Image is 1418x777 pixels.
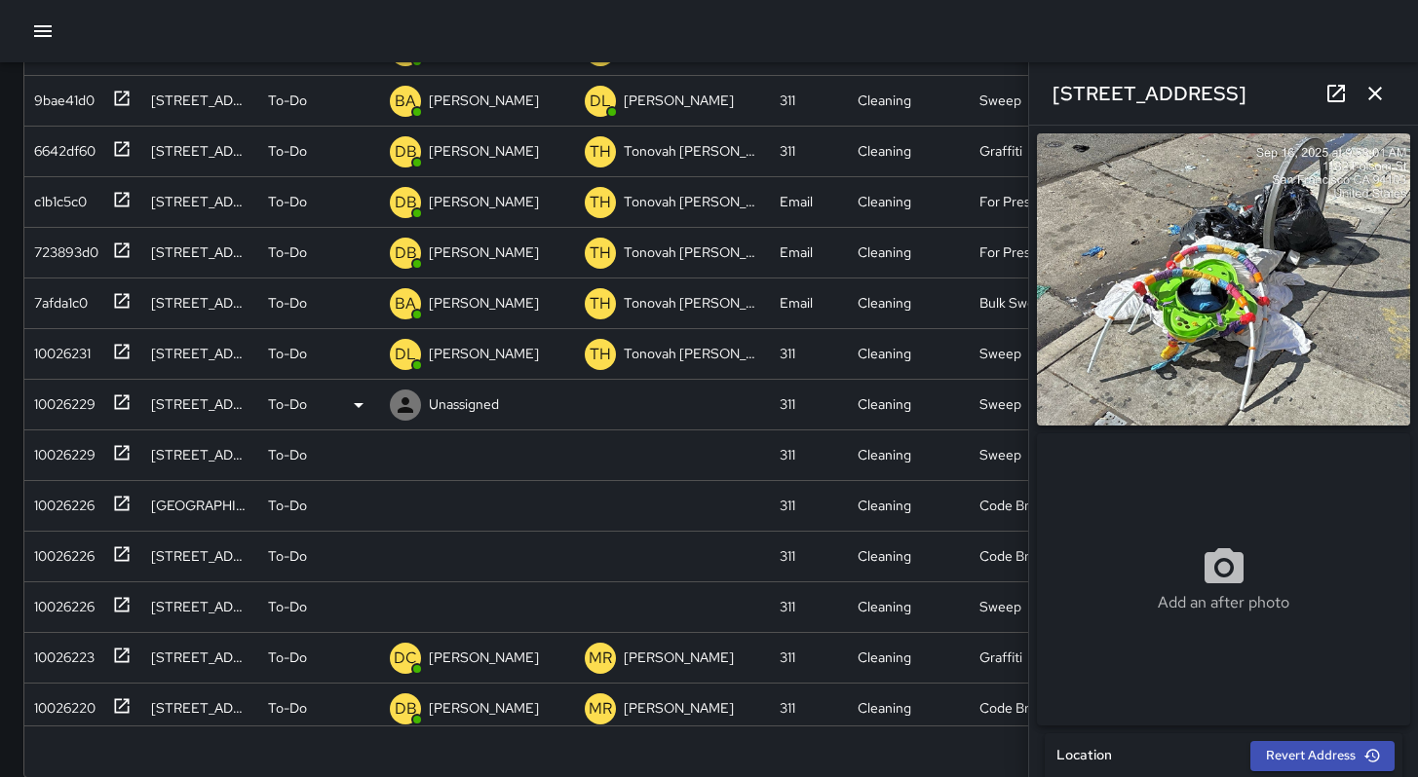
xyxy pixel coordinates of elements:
[979,344,1021,363] div: Sweep
[780,91,795,110] div: 311
[268,293,307,313] p: To-Do
[26,589,95,616] div: 10026226
[151,647,249,667] div: 740 Brannan Street
[979,597,1021,616] div: Sweep
[26,133,96,161] div: 6642df60
[624,293,760,313] p: Tonovah [PERSON_NAME]
[858,344,911,363] div: Cleaning
[429,394,499,414] p: Unassigned
[780,293,813,313] div: Email
[429,141,539,161] p: [PERSON_NAME]
[268,242,307,262] p: To-Do
[858,445,911,464] div: Cleaning
[429,242,539,262] p: [PERSON_NAME]
[26,235,98,262] div: 723893d0
[151,445,249,464] div: 139 Harriet Street
[858,293,911,313] div: Cleaning
[395,697,417,721] p: DB
[624,344,760,363] p: Tonovah [PERSON_NAME]
[429,192,539,211] p: [PERSON_NAME]
[394,647,417,670] p: DC
[268,698,307,718] p: To-Do
[429,647,539,667] p: [PERSON_NAME]
[858,496,911,515] div: Cleaning
[780,597,795,616] div: 311
[979,698,1054,718] div: Code Brown
[151,394,249,414] div: 139 Harriet Street
[979,445,1021,464] div: Sweep
[268,597,307,616] p: To-Do
[429,91,539,110] p: [PERSON_NAME]
[268,496,307,515] p: To-Do
[268,91,307,110] p: To-Do
[780,394,795,414] div: 311
[780,546,795,566] div: 311
[624,647,734,667] p: [PERSON_NAME]
[858,394,911,414] div: Cleaning
[26,690,96,718] div: 10026220
[590,292,611,315] p: TH
[151,141,249,161] div: 164 Russ Street
[780,445,795,464] div: 311
[429,344,539,363] p: [PERSON_NAME]
[624,242,760,262] p: Tonovah [PERSON_NAME]
[979,91,1021,110] div: Sweep
[979,647,1022,667] div: Graffiti
[858,597,911,616] div: Cleaning
[979,192,1082,211] div: For Pressure Washer
[590,343,611,366] p: TH
[858,141,911,161] div: Cleaning
[589,647,612,670] p: MR
[268,647,307,667] p: To-Do
[268,546,307,566] p: To-Do
[589,697,612,721] p: MR
[590,191,611,214] p: TH
[151,242,249,262] div: 288 9th Street
[395,191,417,214] p: DB
[780,192,813,211] div: Email
[780,647,795,667] div: 311
[151,293,249,313] div: 139 Harriet Street
[590,241,611,265] p: TH
[624,91,734,110] p: [PERSON_NAME]
[780,698,795,718] div: 311
[858,546,911,566] div: Cleaning
[858,242,911,262] div: Cleaning
[858,698,911,718] div: Cleaning
[26,336,91,363] div: 10026231
[780,141,795,161] div: 311
[395,140,417,164] p: DB
[395,90,416,113] p: BA
[151,91,249,110] div: 1048 Folsom Street
[858,647,911,667] div: Cleaning
[151,192,249,211] div: 45 Juniper Street
[979,496,1054,515] div: Code Brown
[151,344,249,363] div: 1186 Folsom Street
[429,293,539,313] p: [PERSON_NAME]
[268,344,307,363] p: To-Do
[780,496,795,515] div: 311
[979,242,1082,262] div: For Pressure Washer
[780,344,795,363] div: 311
[26,387,96,414] div: 10026229
[624,192,760,211] p: Tonovah [PERSON_NAME]
[858,192,911,211] div: Cleaning
[26,437,96,464] div: 10026229
[395,292,416,315] p: BA
[26,488,95,515] div: 10026226
[151,698,249,718] div: 761 Tehama Street
[268,394,307,414] p: To-Do
[979,141,1022,161] div: Graffiti
[26,285,88,313] div: 7afda1c0
[979,546,1054,566] div: Code Brown
[979,394,1021,414] div: Sweep
[429,698,539,718] p: [PERSON_NAME]
[395,241,417,265] p: DB
[151,597,249,616] div: 1048 Folsom Street
[151,496,249,515] div: 365 Harriet Street
[26,538,95,566] div: 10026226
[26,83,95,110] div: 9bae41d0
[268,445,307,464] p: To-Do
[590,90,611,113] p: DL
[624,698,734,718] p: [PERSON_NAME]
